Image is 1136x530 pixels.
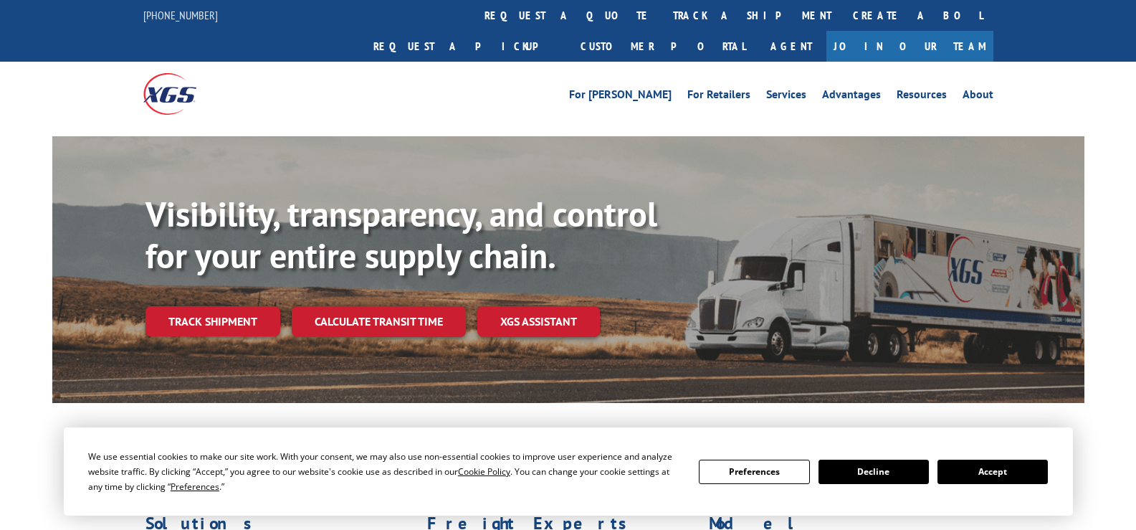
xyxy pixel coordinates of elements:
[569,89,672,105] a: For [PERSON_NAME]
[818,460,929,484] button: Decline
[570,31,756,62] a: Customer Portal
[171,481,219,493] span: Preferences
[477,306,600,337] a: XGS ASSISTANT
[145,191,657,278] b: Visibility, transparency, and control for your entire supply chain.
[145,306,280,336] a: Track shipment
[699,460,809,484] button: Preferences
[458,465,510,478] span: Cookie Policy
[363,31,570,62] a: Request a pickup
[766,89,806,105] a: Services
[64,427,1073,516] div: Cookie Consent Prompt
[687,89,750,105] a: For Retailers
[88,449,682,494] div: We use essential cookies to make our site work. With your consent, we may also use non-essential ...
[756,31,826,62] a: Agent
[826,31,993,62] a: Join Our Team
[963,89,993,105] a: About
[822,89,881,105] a: Advantages
[897,89,947,105] a: Resources
[143,8,218,22] a: [PHONE_NUMBER]
[937,460,1048,484] button: Accept
[292,306,466,337] a: Calculate transit time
